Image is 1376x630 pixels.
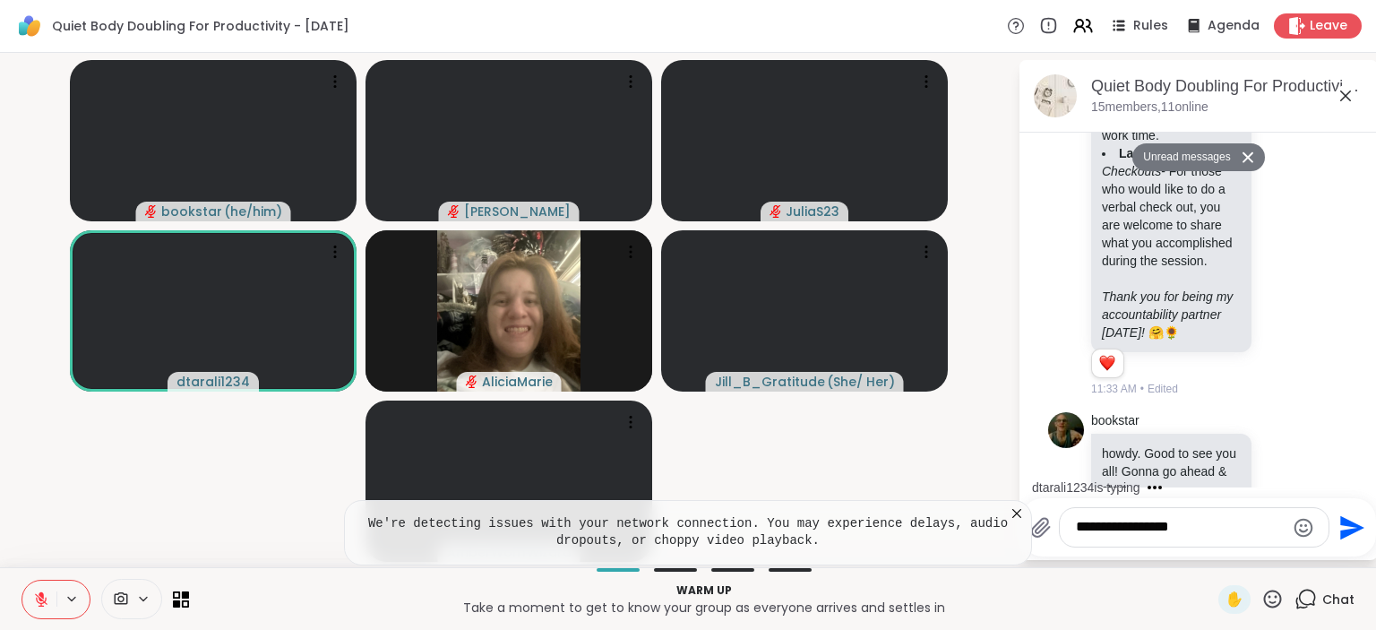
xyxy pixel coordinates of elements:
[176,373,250,391] span: dtarali1234
[1329,507,1370,548] button: Send
[1091,99,1208,117] p: 15 members, 11 online
[224,203,282,220] span: ( he/him )
[1164,325,1179,340] span: 🌻
[437,230,580,392] img: AliciaMarie
[1076,518,1285,537] textarea: Type your message
[14,11,45,41] img: ShareWell Logomark
[466,375,478,388] span: audio-muted
[786,203,839,220] span: JuliaS23
[161,203,222,220] span: bookstar
[200,583,1208,599] p: Warm up
[1148,325,1164,340] span: 🤗
[1208,17,1260,35] span: Agenda
[1102,144,1241,270] li: - - For those who would like to do a verbal check out, you are welcome to share what you accompli...
[52,17,349,35] span: Quiet Body Doubling For Productivity - [DATE]
[366,515,1010,550] pre: We're detecting issues with your network connection. You may experience delays, audio dropouts, o...
[1032,479,1140,496] div: dtarali1234 is typing
[482,373,553,391] span: AliciaMarie
[200,599,1208,617] p: Take a moment to get to know your group as everyone arrives and settles in
[1132,143,1235,172] button: Unread messages
[1092,350,1123,378] div: Reaction list
[1102,444,1241,498] p: howdy. Good to see you all! Gonna go ahead & start
[1048,412,1084,448] img: https://sharewell-space-live.sfo3.digitaloceanspaces.com/user-generated/535310fa-e9f2-4698-8a7d-4...
[145,205,158,218] span: audio-muted
[464,203,571,220] span: [PERSON_NAME]
[1140,381,1144,397] span: •
[448,205,460,218] span: audio-muted
[770,205,782,218] span: audio-muted
[1102,289,1233,340] em: Thank you for being my accountability partner [DATE]!
[1034,74,1077,117] img: Quiet Body Doubling For Productivity - Monday, Oct 13
[1322,591,1354,608] span: Chat
[715,373,825,391] span: Jill_B_Gratitude
[1091,75,1363,98] div: Quiet Body Doubling For Productivity - [DATE]
[1293,517,1314,539] button: Emoji picker
[1097,357,1116,371] button: Reactions: love
[1225,589,1243,610] span: ✋
[1148,381,1178,397] span: Edited
[1102,164,1161,178] em: Checkouts
[1119,146,1231,160] strong: Last 5 - 10 Minutes
[1133,17,1168,35] span: Rules
[1091,381,1137,397] span: 11:33 AM
[827,373,895,391] span: ( She/ Her )
[1310,17,1347,35] span: Leave
[1091,412,1139,430] a: bookstar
